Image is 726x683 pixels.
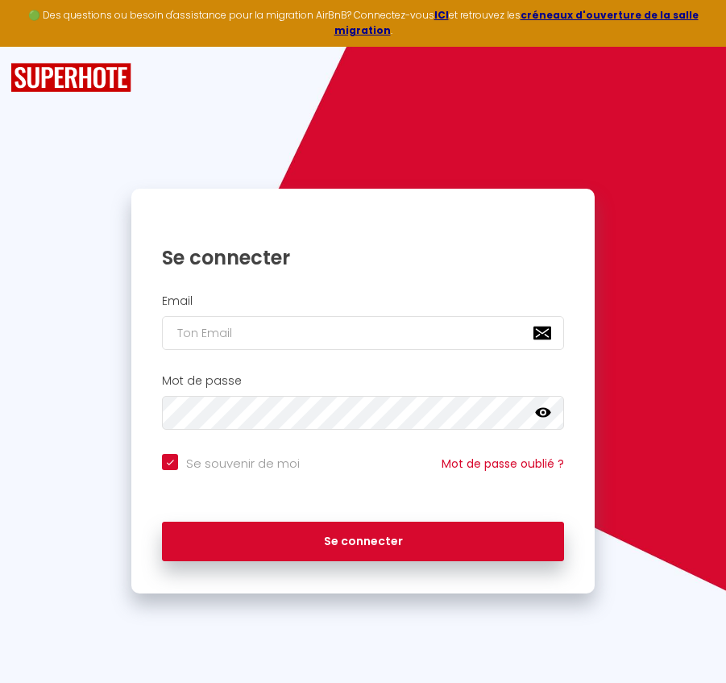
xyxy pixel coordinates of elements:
button: Ouvrir le widget de chat LiveChat [13,6,61,55]
button: Se connecter [162,522,563,562]
a: créneaux d'ouverture de la salle migration [334,8,699,37]
img: SuperHote logo [10,63,131,93]
a: Mot de passe oublié ? [442,456,564,472]
h1: Se connecter [162,245,563,270]
h2: Email [162,294,563,308]
a: ICI [434,8,449,22]
h2: Mot de passe [162,374,563,388]
input: Ton Email [162,316,563,350]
